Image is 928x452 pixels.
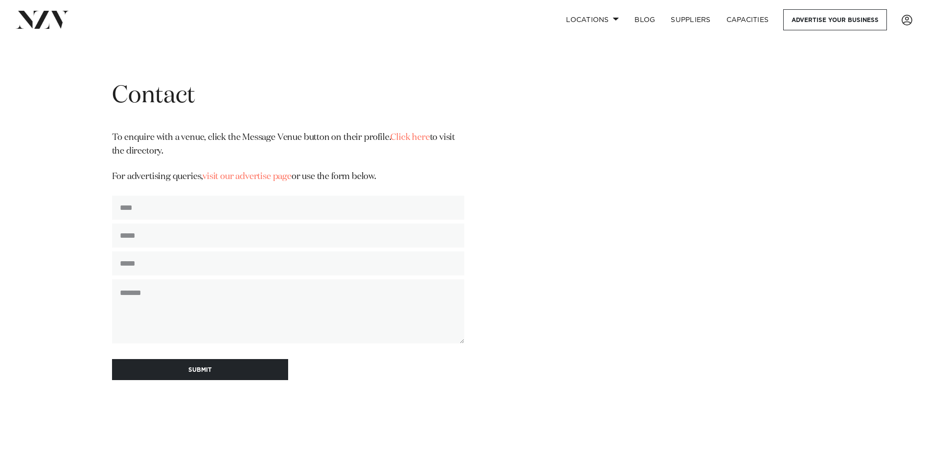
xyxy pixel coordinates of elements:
a: Locations [558,9,627,30]
p: To enquire with a venue, click the Message Venue button on their profile. to visit the directory. [112,131,464,158]
a: Capacities [719,9,777,30]
a: SUPPLIERS [663,9,718,30]
button: SUBMIT [112,359,288,380]
a: Click here [390,133,430,142]
p: For advertising queries, or use the form below. [112,170,464,184]
a: BLOG [627,9,663,30]
h1: Contact [112,81,464,112]
img: nzv-logo.png [16,11,69,28]
a: visit our advertise page [203,172,292,181]
a: Advertise your business [783,9,887,30]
